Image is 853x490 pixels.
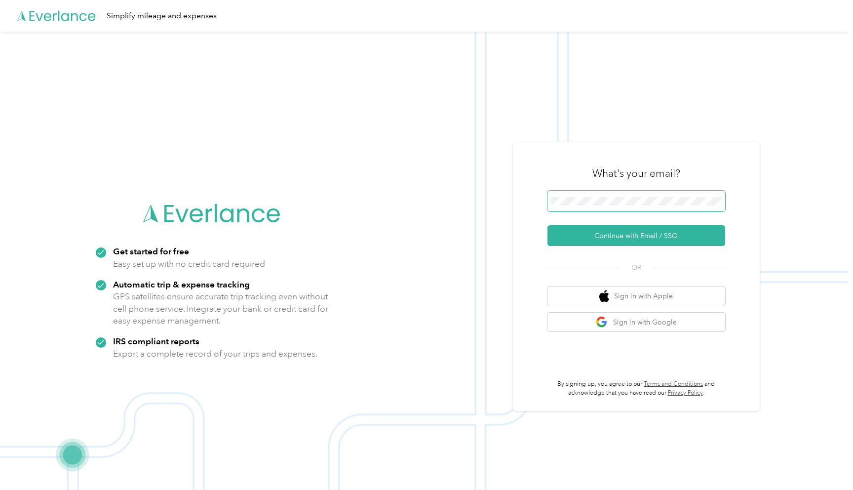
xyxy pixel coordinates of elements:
[113,336,199,346] strong: IRS compliant reports
[596,316,608,328] img: google logo
[547,286,725,306] button: apple logoSign in with Apple
[668,389,703,397] a: Privacy Policy
[619,262,654,273] span: OR
[107,10,217,22] div: Simplify mileage and expenses
[113,290,329,327] p: GPS satellites ensure accurate trip tracking even without cell phone service. Integrate your bank...
[644,380,703,388] a: Terms and Conditions
[113,258,265,270] p: Easy set up with no credit card required
[547,313,725,332] button: google logoSign in with Google
[113,246,189,256] strong: Get started for free
[113,279,250,289] strong: Automatic trip & expense tracking
[592,166,680,180] h3: What's your email?
[599,290,609,302] img: apple logo
[113,348,317,360] p: Export a complete record of your trips and expenses.
[547,380,725,397] p: By signing up, you agree to our and acknowledge that you have read our .
[547,225,725,246] button: Continue with Email / SSO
